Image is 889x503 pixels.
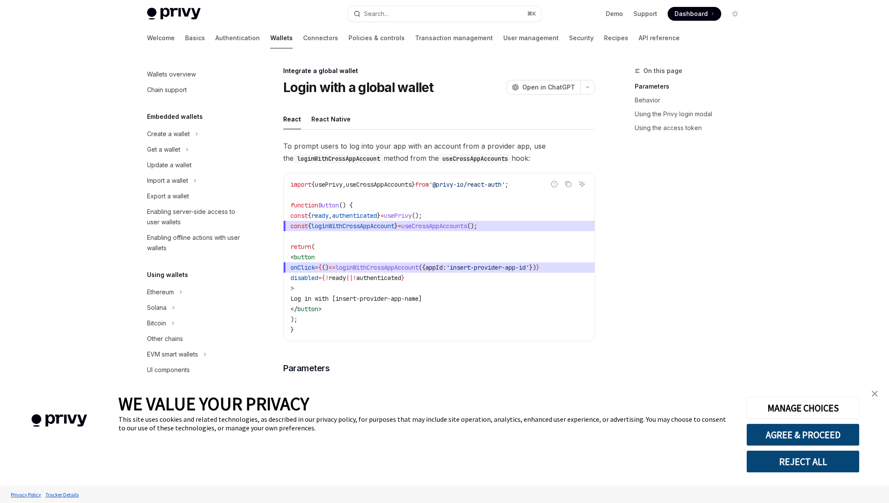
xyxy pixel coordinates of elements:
[569,28,594,48] a: Security
[140,347,251,362] button: Toggle EVM smart wallets section
[342,181,346,188] span: ,
[872,391,878,397] img: close banner
[606,10,623,18] a: Demo
[140,315,251,331] button: Toggle Bitcoin section
[140,300,251,315] button: Toggle Solana section
[294,154,384,163] code: loginWithCrossAppAccount
[356,274,401,282] span: authenticated
[346,274,353,282] span: ||
[419,264,425,271] span: ({
[283,80,434,95] h1: Login with a global wallet
[329,212,332,220] span: ,
[746,423,860,446] button: AGREE & PROCEED
[308,212,311,220] span: {
[291,181,311,188] span: import
[140,362,251,378] a: UI components
[147,349,198,360] div: EVM smart wallets
[140,67,251,82] a: Wallets overview
[291,243,311,251] span: return
[147,28,175,48] a: Welcome
[412,181,415,188] span: }
[147,111,203,122] h5: Embedded wallets
[643,66,682,76] span: On this page
[311,212,329,220] span: ready
[332,212,377,220] span: authenticated
[147,69,196,80] div: Wallets overview
[185,28,205,48] a: Basics
[527,10,536,17] span: ⌘ K
[439,154,512,163] code: useCrossAppAccounts
[297,305,318,313] span: button
[291,212,308,220] span: const
[576,178,588,190] button: Ask AI
[315,181,342,188] span: usePrivy
[303,28,338,48] a: Connectors
[336,264,419,271] span: loginWithCrossAppAccount
[118,415,733,432] div: This site uses cookies and related technologies, as described in our privacy policy, for purposes...
[322,264,329,271] span: ()
[291,264,315,271] span: onClick
[140,173,251,188] button: Toggle Import a wallet section
[291,253,294,261] span: <
[140,126,251,142] button: Toggle Create a wallet section
[346,181,412,188] span: useCrossAppAccounts
[270,28,293,48] a: Wallets
[291,201,318,209] span: function
[283,109,301,129] button: React
[147,334,183,344] div: Other chains
[381,212,384,220] span: =
[318,274,322,282] span: =
[349,28,405,48] a: Policies & controls
[283,67,595,75] div: Integrate a global wallet
[639,28,680,48] a: API reference
[635,93,749,107] a: Behavior
[446,264,529,271] span: 'insert-provider-app-id'
[429,181,505,188] span: '@privy-io/react-auth'
[394,222,398,230] span: }
[315,264,318,271] span: =
[746,397,860,419] button: MANAGE CHOICES
[147,8,201,20] img: light logo
[635,80,749,93] a: Parameters
[308,222,311,230] span: {
[140,82,251,98] a: Chain support
[283,140,595,164] span: To prompt users to log into your app with an account from a provider app, use the method from the...
[215,28,260,48] a: Authentication
[140,230,251,256] a: Enabling offline actions with user wallets
[604,28,628,48] a: Recipes
[294,253,315,261] span: button
[522,83,575,92] span: Open in ChatGPT
[325,274,329,282] span: !
[746,450,860,473] button: REJECT ALL
[291,295,422,302] span: Log in with [insert-provider-app-name]
[147,160,192,170] div: Update a wallet
[140,331,251,347] a: Other chains
[311,243,315,251] span: (
[140,204,251,230] a: Enabling server-side access to user wallets
[675,10,708,18] span: Dashboard
[505,181,508,188] span: ;
[377,212,381,220] span: }
[291,305,297,313] span: </
[118,392,309,415] span: WE VALUE YOUR PRIVACY
[291,274,318,282] span: disabled
[506,80,580,95] button: Open in ChatGPT
[311,181,315,188] span: {
[364,9,388,19] div: Search...
[329,274,346,282] span: ready
[291,284,294,292] span: >
[140,284,251,300] button: Toggle Ethereum section
[415,181,429,188] span: from
[291,315,297,323] span: );
[147,232,246,253] div: Enabling offline actions with user wallets
[329,264,336,271] span: =>
[398,222,401,230] span: =
[291,326,294,334] span: }
[401,274,405,282] span: }
[348,6,541,22] button: Open search
[322,274,325,282] span: {
[140,188,251,204] a: Export a wallet
[147,365,190,375] div: UI components
[147,191,189,201] div: Export a wallet
[668,7,721,21] a: Dashboard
